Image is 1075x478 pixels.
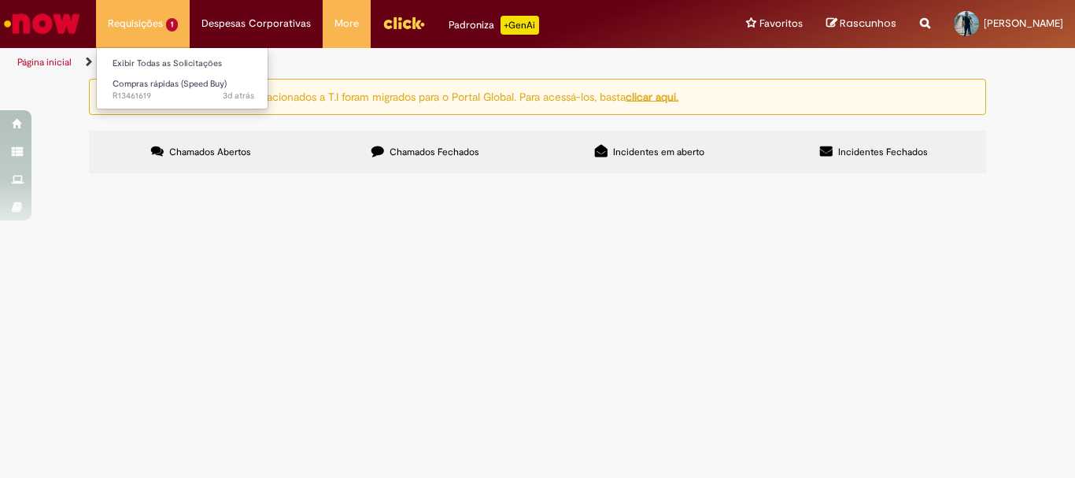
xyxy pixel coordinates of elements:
[17,56,72,69] a: Página inicial
[501,16,539,35] p: +GenAi
[390,146,479,158] span: Chamados Fechados
[12,48,705,77] ul: Trilhas de página
[840,16,896,31] span: Rascunhos
[449,16,539,35] div: Padroniza
[113,78,227,90] span: Compras rápidas (Speed Buy)
[984,17,1063,30] span: [PERSON_NAME]
[169,146,251,158] span: Chamados Abertos
[201,16,311,31] span: Despesas Corporativas
[223,90,254,102] span: 3d atrás
[2,8,83,39] img: ServiceNow
[626,89,678,103] a: clicar aqui.
[759,16,803,31] span: Favoritos
[97,76,270,105] a: Aberto R13461619 : Compras rápidas (Speed Buy)
[223,90,254,102] time: 29/08/2025 10:48:15
[382,11,425,35] img: click_logo_yellow_360x200.png
[613,146,704,158] span: Incidentes em aberto
[334,16,359,31] span: More
[838,146,928,158] span: Incidentes Fechados
[108,16,163,31] span: Requisições
[97,55,270,72] a: Exibir Todas as Solicitações
[96,47,268,109] ul: Requisições
[166,18,178,31] span: 1
[113,90,254,102] span: R13461619
[826,17,896,31] a: Rascunhos
[120,89,678,103] ng-bind-html: Atenção: alguns chamados relacionados a T.I foram migrados para o Portal Global. Para acessá-los,...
